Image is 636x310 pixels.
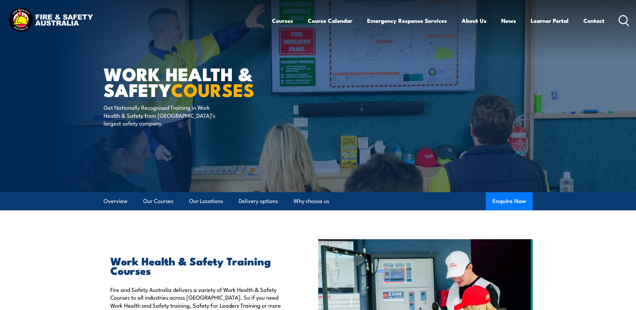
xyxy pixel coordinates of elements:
strong: COURSES [171,75,254,103]
a: Course Calendar [308,12,352,30]
a: Learner Portal [531,12,569,30]
a: About Us [462,12,486,30]
h2: Work Health & Safety Training Courses [110,256,287,275]
a: Overview [104,192,127,210]
button: Enquire Now [486,192,533,210]
a: Our Courses [143,192,173,210]
a: Contact [583,12,604,30]
a: Why choose us [294,192,329,210]
a: Courses [272,12,293,30]
a: Delivery options [239,192,278,210]
p: Get Nationally Recognised Training in Work Health & Safety from [GEOGRAPHIC_DATA]’s largest safet... [104,103,226,127]
h1: Work Health & Safety [104,66,269,97]
a: News [501,12,516,30]
a: Emergency Response Services [367,12,447,30]
a: Our Locations [189,192,223,210]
